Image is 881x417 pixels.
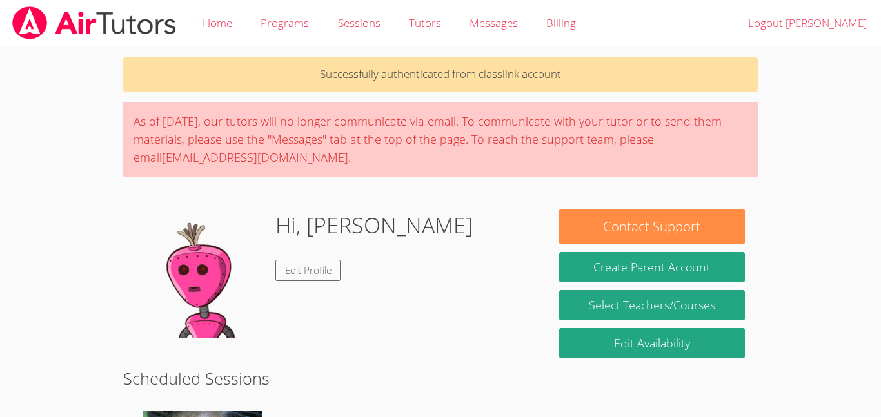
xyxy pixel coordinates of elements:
a: Edit Availability [559,328,745,358]
p: Successfully authenticated from classlink account [123,57,758,92]
h2: Scheduled Sessions [123,366,758,391]
button: Create Parent Account [559,252,745,282]
a: Select Teachers/Courses [559,290,745,320]
button: Contact Support [559,209,745,244]
img: default.png [136,209,265,338]
a: Edit Profile [275,260,341,281]
img: airtutors_banner-c4298cdbf04f3fff15de1276eac7730deb9818008684d7c2e4769d2f7ddbe033.png [11,6,177,39]
span: Messages [470,15,518,30]
div: As of [DATE], our tutors will no longer communicate via email. To communicate with your tutor or ... [123,102,758,177]
h1: Hi, [PERSON_NAME] [275,209,473,242]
